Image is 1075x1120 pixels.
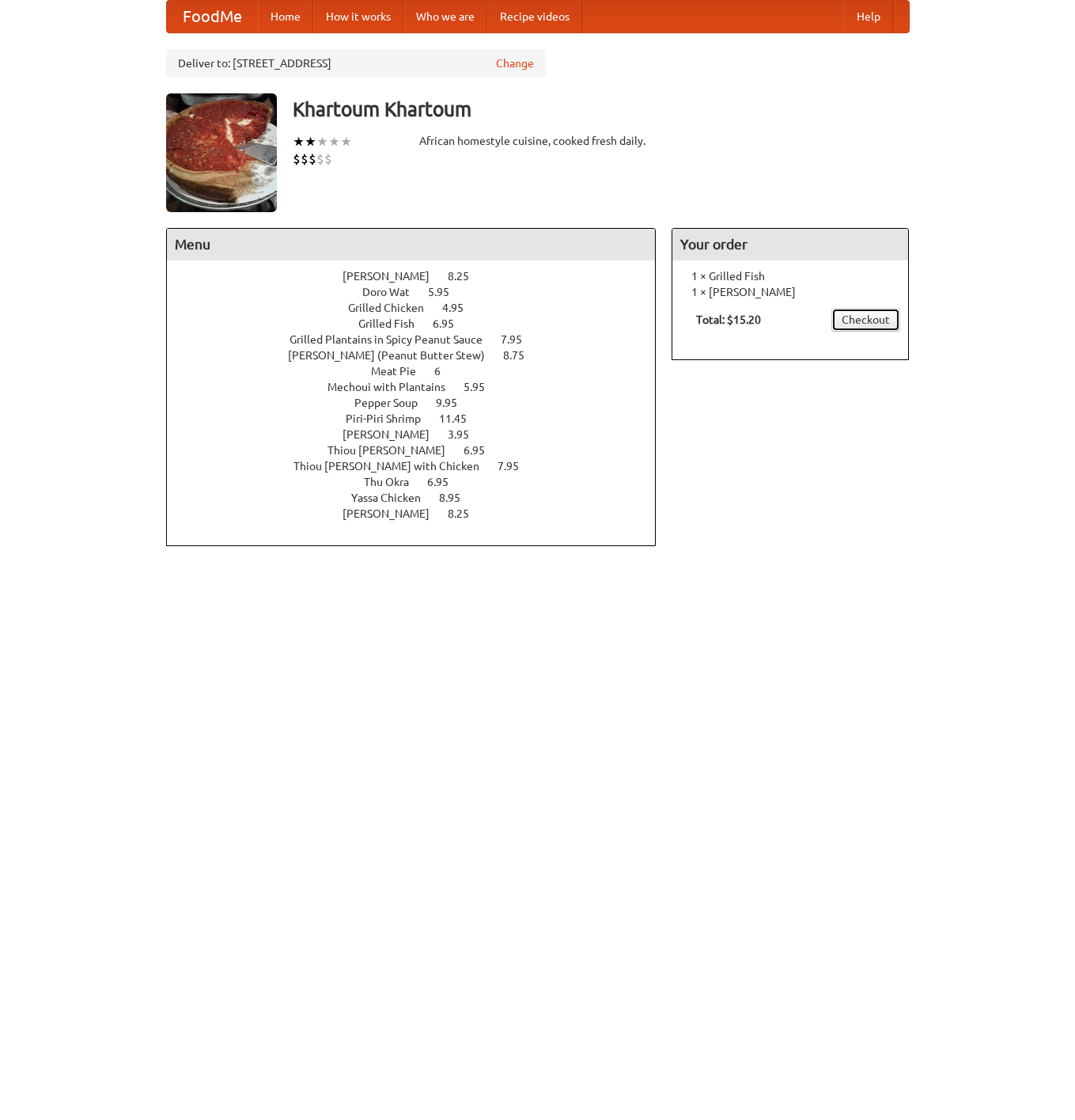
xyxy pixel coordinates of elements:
[316,150,324,168] li: $
[434,365,456,378] span: 6
[831,308,900,332] a: Checkout
[680,284,900,300] li: 1 × [PERSON_NAME]
[348,302,493,314] a: Grilled Chicken 4.95
[293,460,495,473] span: Thiou [PERSON_NAME] with Chicken
[288,349,554,362] a: [PERSON_NAME] (Peanut Butter Stew) 8.75
[313,1,403,32] a: How it works
[290,333,498,346] span: Grilled Plantains in Spicy Peanut Sauce
[362,286,479,298] a: Doro Wat 5.95
[464,381,501,393] span: 5.95
[328,133,340,150] li: ★
[327,381,514,393] a: Mechoui with Plantains 5.95
[696,313,761,326] b: Total: $15.20
[166,93,277,212] img: angular.jpg
[343,507,445,520] span: [PERSON_NAME]
[327,381,461,393] span: Mechoui with Plantains
[433,317,470,330] span: 6.95
[346,412,437,425] span: Piri-Piri Shrimp
[167,229,656,260] h4: Menu
[327,444,514,457] a: Thiou [PERSON_NAME] 6.95
[290,333,551,346] a: Grilled Plantains in Spicy Peanut Sauce 7.95
[343,428,498,441] a: [PERSON_NAME] 3.95
[427,476,464,488] span: 6.95
[343,428,445,441] span: [PERSON_NAME]
[448,428,485,441] span: 3.95
[258,1,313,32] a: Home
[501,333,538,346] span: 7.95
[439,412,483,425] span: 11.45
[293,93,910,125] h3: Khartoum Khartoum
[371,365,470,378] a: Meat Pie 6
[442,302,479,314] span: 4.95
[439,492,476,504] span: 8.95
[316,133,328,150] li: ★
[362,286,426,298] span: Doro Wat
[288,349,501,362] span: [PERSON_NAME] (Peanut Butter Stew)
[364,476,478,488] a: Thu Okra 6.95
[346,412,496,425] a: Piri-Piri Shrimp 11.45
[419,133,657,149] div: African homestyle cuisine, cooked fresh daily.
[340,133,352,150] li: ★
[327,444,461,457] span: Thiou [PERSON_NAME]
[343,270,498,283] a: [PERSON_NAME] 8.25
[672,229,908,260] h4: Your order
[358,317,430,330] span: Grilled Fish
[343,507,498,520] a: [PERSON_NAME] 8.25
[293,133,305,150] li: ★
[680,268,900,284] li: 1 × Grilled Fish
[166,49,546,78] div: Deliver to: [STREET_ADDRESS]
[167,1,258,32] a: FoodMe
[428,286,465,298] span: 5.95
[464,444,501,457] span: 6.95
[403,1,487,32] a: Who we are
[448,270,485,283] span: 8.25
[844,1,893,32] a: Help
[354,397,486,409] a: Pepper Soup 9.95
[305,133,316,150] li: ★
[308,150,316,168] li: $
[496,55,534,71] a: Change
[448,507,485,520] span: 8.25
[301,150,308,168] li: $
[487,1,582,32] a: Recipe videos
[343,270,445,283] span: [PERSON_NAME]
[293,460,548,473] a: Thiou [PERSON_NAME] with Chicken 7.95
[293,150,301,168] li: $
[324,150,332,168] li: $
[351,492,490,504] a: Yassa Chicken 8.95
[498,460,535,473] span: 7.95
[436,397,473,409] span: 9.95
[354,397,433,409] span: Pepper Soup
[503,349,540,362] span: 8.75
[348,302,440,314] span: Grilled Chicken
[351,492,437,504] span: Yassa Chicken
[364,476,425,488] span: Thu Okra
[371,365,432,378] span: Meat Pie
[358,317,483,330] a: Grilled Fish 6.95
